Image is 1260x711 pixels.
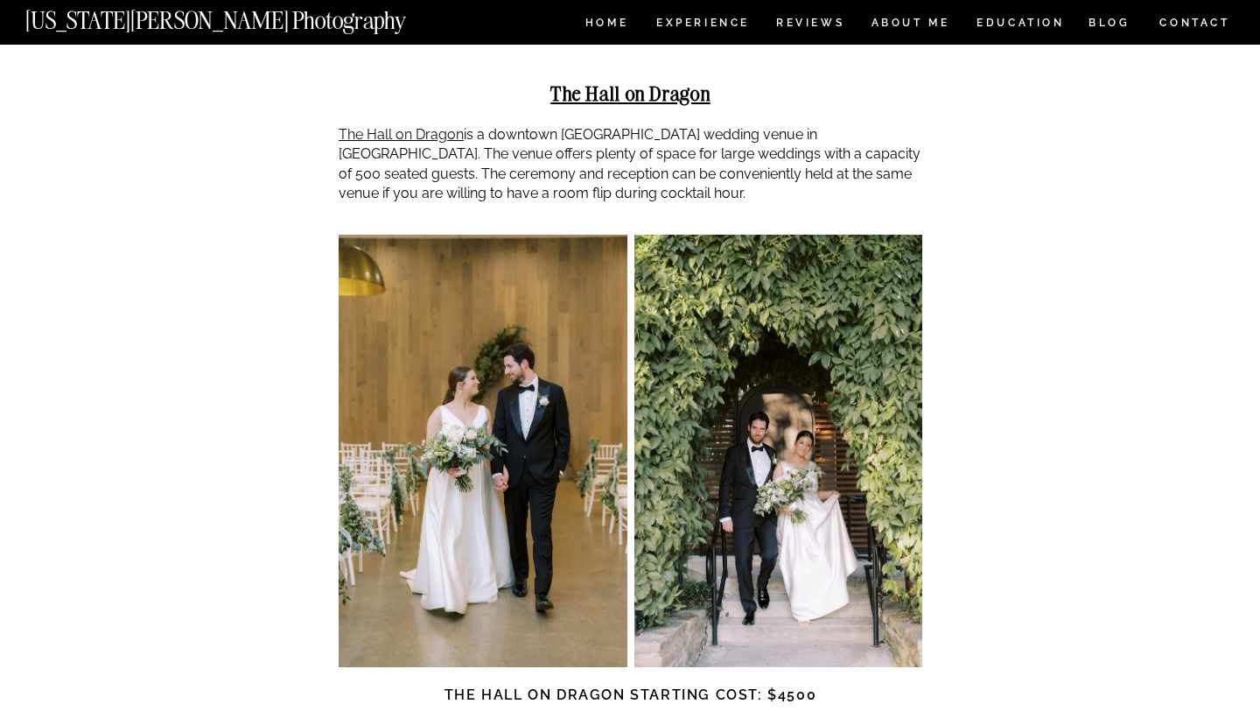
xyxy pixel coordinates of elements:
[339,235,627,667] img: dallas wedding venue
[582,18,632,32] a: HOME
[25,9,465,24] a: [US_STATE][PERSON_NAME] Photography
[1088,18,1130,32] a: BLOG
[975,18,1067,32] a: EDUCATION
[339,125,922,204] p: is a downtown [GEOGRAPHIC_DATA] wedding venue in [GEOGRAPHIC_DATA]. The venue offers plenty of sp...
[656,18,748,32] a: Experience
[550,81,710,106] strong: The Hall on Dragon
[634,235,923,667] img: dallas wedding venue
[339,126,464,143] a: The Hall on Dragon
[1158,13,1231,32] a: CONTACT
[444,686,816,703] strong: The Hall on Dragon Starting Cost: $4500
[776,18,842,32] a: REVIEWS
[871,18,950,32] a: ABOUT ME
